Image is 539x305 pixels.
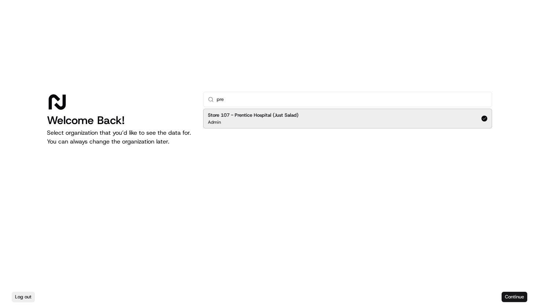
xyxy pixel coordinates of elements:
[47,128,191,146] p: Select organization that you’d like to see the data for. You can always change the organization l...
[208,112,298,119] h2: Store 107 - Prentice Hospital (Just Salad)
[208,119,221,125] p: Admin
[47,114,191,127] h1: Welcome Back!
[203,107,492,130] div: Suggestions
[502,292,527,302] button: Continue
[12,292,35,302] button: Log out
[217,92,487,107] input: Type to search...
